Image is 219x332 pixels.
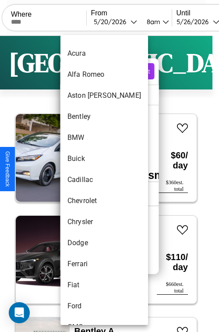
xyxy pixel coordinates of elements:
li: Chrysler [60,211,148,232]
li: Ford [60,296,148,317]
div: Give Feedback [4,151,11,187]
li: BMW [60,127,148,148]
li: Fiat [60,275,148,296]
li: Ferrari [60,253,148,275]
li: Chevrolet [60,190,148,211]
li: Dodge [60,232,148,253]
li: Aston [PERSON_NAME] [60,85,148,106]
div: Open Intercom Messenger [9,302,30,323]
li: Alfa Romeo [60,64,148,85]
li: Buick [60,148,148,169]
li: Bentley [60,106,148,127]
li: Acura [60,43,148,64]
li: Cadillac [60,169,148,190]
